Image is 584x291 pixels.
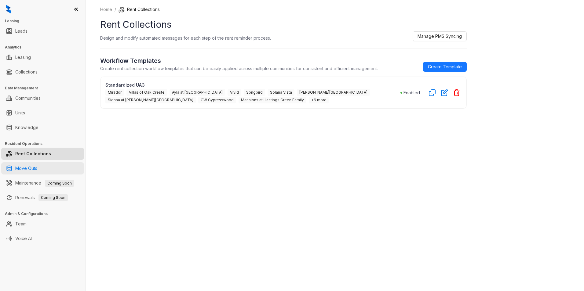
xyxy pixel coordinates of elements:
[100,18,467,31] h1: Rent Collections
[1,121,84,134] li: Knowledge
[413,31,467,41] button: Manage PMS Syncing
[1,66,84,78] li: Collections
[6,5,11,13] img: logo
[15,66,38,78] a: Collections
[45,180,74,187] span: Coming Soon
[228,89,241,96] span: Vivid
[100,65,378,72] p: Create rent collection workflow templates that can be easily applied across multiple communities ...
[105,97,196,103] span: Sienna at [PERSON_NAME][GEOGRAPHIC_DATA]
[119,6,160,13] li: Rent Collections
[239,97,306,103] span: Mansions at Hastings Green Family
[403,89,420,96] p: Enabled
[15,218,27,230] a: Team
[423,62,467,72] a: Create Template
[418,33,462,40] span: Manage PMS Syncing
[105,82,400,88] p: Standardized UAG
[428,63,462,70] span: Create Template
[5,45,85,50] h3: Analytics
[5,211,85,217] h3: Admin & Configurations
[15,121,38,134] a: Knowledge
[1,107,84,119] li: Units
[5,18,85,24] h3: Leasing
[1,51,84,63] li: Leasing
[15,107,25,119] a: Units
[105,89,124,96] span: Mirador
[15,92,41,104] a: Communities
[15,51,31,63] a: Leasing
[1,218,84,230] li: Team
[15,192,68,204] a: RenewalsComing Soon
[15,148,51,160] a: Rent Collections
[1,92,84,104] li: Communities
[1,232,84,245] li: Voice AI
[15,162,37,174] a: Move Outs
[1,25,84,37] li: Leads
[5,85,85,91] h3: Data Management
[115,6,116,13] li: /
[170,89,225,96] span: Ayla at [GEOGRAPHIC_DATA]
[297,89,370,96] span: [PERSON_NAME][GEOGRAPHIC_DATA]
[5,141,85,146] h3: Resident Operations
[268,89,294,96] span: Solana Vista
[126,89,167,96] span: Villas of Oak Creste
[1,192,84,204] li: Renewals
[1,162,84,174] li: Move Outs
[100,56,378,65] h2: Workflow Templates
[1,177,84,189] li: Maintenance
[38,194,68,201] span: Coming Soon
[309,97,329,103] span: +6 more
[198,97,236,103] span: CW Cypresswood
[15,232,32,245] a: Voice AI
[100,35,271,41] p: Design and modify automated messages for each step of the rent reminder process.
[15,25,27,37] a: Leads
[99,6,113,13] a: Home
[1,148,84,160] li: Rent Collections
[244,89,265,96] span: Songbird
